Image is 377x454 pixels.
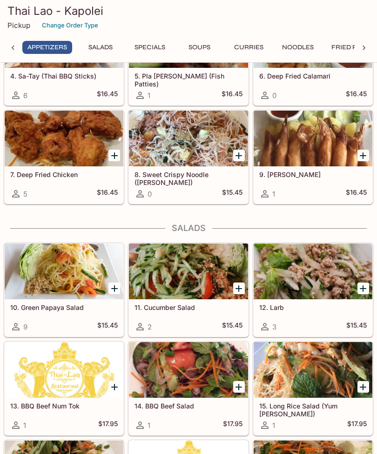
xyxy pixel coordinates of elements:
h5: $16.45 [346,90,367,101]
div: 10. Green Papaya Salad [5,243,123,299]
div: 4. Sa-Tay (Thai BBQ Sticks) [5,12,123,68]
a: 13. BBQ Beef Num Tok1$17.95 [4,342,124,435]
h5: 9. [PERSON_NAME] [259,171,367,178]
span: 9 [23,322,27,331]
h5: 12. Larb [259,303,367,311]
a: 12. Larb3$15.45 [253,243,373,337]
h5: 13. BBQ Beef Num Tok [10,402,118,410]
span: 1 [272,421,275,430]
span: 1 [272,190,275,198]
h5: 8. Sweet Crispy Noodle ([PERSON_NAME]) [135,171,242,186]
h5: $16.45 [346,188,367,199]
div: 7. Deep Fried Chicken [5,111,123,166]
h4: Salads [4,223,373,233]
h5: 4. Sa-Tay (Thai BBQ Sticks) [10,72,118,80]
h5: $15.45 [222,188,242,199]
h5: $16.45 [97,90,118,101]
button: Add 15. Long Rice Salad (Yum Woon Sen) [357,381,369,393]
h5: $15.45 [97,321,118,332]
div: 8. Sweet Crispy Noodle (Mee-Krob) [129,111,248,166]
button: Curries [228,41,269,54]
h5: $17.95 [347,420,367,431]
div: 9. Kung Tod [254,111,372,166]
h5: 11. Cucumber Salad [135,303,242,311]
a: 15. Long Rice Salad (Yum [PERSON_NAME])1$17.95 [253,342,373,435]
h5: $16.45 [97,188,118,199]
h5: $16.45 [222,90,242,101]
button: Add 11. Cucumber Salad [233,283,245,294]
button: Change Order Type [38,18,102,33]
button: Add 10. Green Papaya Salad [108,283,120,294]
button: Specials [129,41,171,54]
div: 15. Long Rice Salad (Yum Woon Sen) [254,342,372,398]
h5: 14. BBQ Beef Salad [135,402,242,410]
h5: 7. Deep Fried Chicken [10,171,118,178]
h5: $17.95 [98,420,118,431]
a: 10. Green Papaya Salad9$15.45 [4,243,124,337]
a: 14. BBQ Beef Salad1$17.95 [128,342,248,435]
h5: $15.45 [346,321,367,332]
button: Add 7. Deep Fried Chicken [108,150,120,161]
button: Soups [178,41,220,54]
h5: $15.45 [222,321,242,332]
button: Add 12. Larb [357,283,369,294]
div: 14. BBQ Beef Salad [129,342,248,398]
button: Appetizers [22,41,72,54]
button: Add 9. Kung Tod [357,150,369,161]
a: 7. Deep Fried Chicken5$16.45 [4,110,124,204]
div: 11. Cucumber Salad [129,243,248,299]
div: 6. Deep Fried Calamari [254,12,372,68]
span: 3 [272,322,276,331]
button: Add 13. BBQ Beef Num Tok [108,381,120,393]
button: Fried Rice [326,41,373,54]
button: Noodles [277,41,319,54]
button: Add 8. Sweet Crispy Noodle (Mee-Krob) [233,150,245,161]
span: 0 [148,190,152,198]
button: Salads [80,41,121,54]
a: 9. [PERSON_NAME]1$16.45 [253,110,373,204]
span: 2 [148,322,152,331]
p: Pickup [7,21,30,30]
span: 6 [23,91,27,100]
h5: 15. Long Rice Salad (Yum [PERSON_NAME]) [259,402,367,417]
h3: Thai Lao - Kapolei [7,4,370,18]
button: Add 14. BBQ Beef Salad [233,381,245,393]
h5: 10. Green Papaya Salad [10,303,118,311]
h5: 5. Pla [PERSON_NAME] (Fish Patties) [135,72,242,87]
span: 1 [148,91,150,100]
a: 11. Cucumber Salad2$15.45 [128,243,248,337]
a: 8. Sweet Crispy Noodle ([PERSON_NAME])0$15.45 [128,110,248,204]
span: 1 [148,421,150,430]
span: 0 [272,91,276,100]
span: 5 [23,190,27,198]
span: 1 [23,421,26,430]
div: 5. Pla Tod Mun (Fish Patties) [129,12,248,68]
h5: $17.95 [223,420,242,431]
div: 12. Larb [254,243,372,299]
h5: 6. Deep Fried Calamari [259,72,367,80]
div: 13. BBQ Beef Num Tok [5,342,123,398]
